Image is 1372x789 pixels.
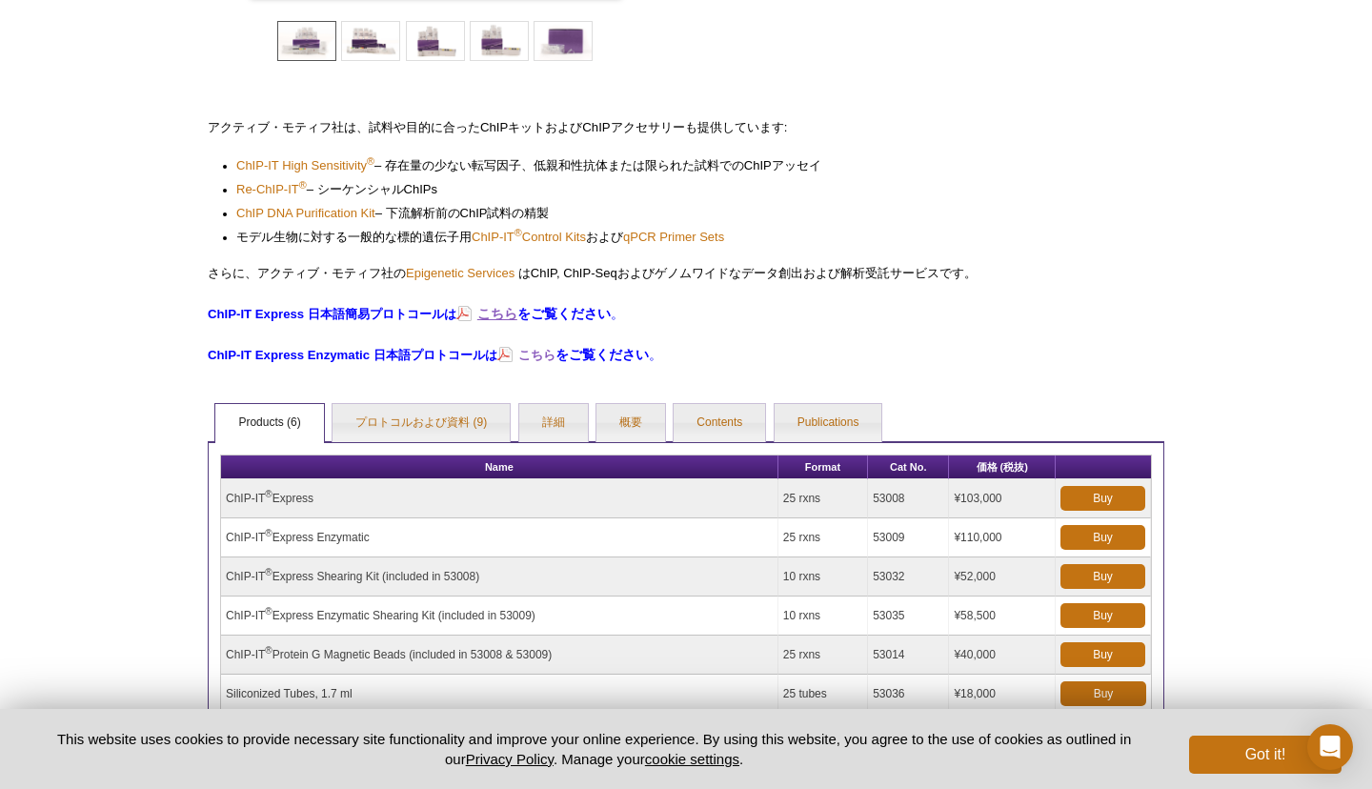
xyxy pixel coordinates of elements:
td: 25 tubes [778,675,868,714]
td: ChIP-IT Express [221,479,778,518]
div: Open Intercom Messenger [1307,724,1353,770]
span: およびゲノムワイドなデータ創出および解析受託サービスです。 [617,266,977,280]
span: をご覧ください [555,347,649,362]
span: および [586,230,623,244]
a: ® [367,156,374,175]
th: Name [221,455,778,479]
strong: ChIP-IT Express Enzymatic 日本語プロトコールは [208,348,497,362]
td: ¥103,000 [949,479,1056,518]
sup: ® [265,606,272,617]
a: Epigenetic Services [406,266,514,280]
td: 53008 [868,479,949,518]
a: ChIP-IT®Control Kits [472,228,586,247]
sup: ® [514,227,522,238]
a: こちら [497,346,555,364]
a: ChIP-IT High Sensitivity [236,156,367,175]
td: ChIP-IT Express Enzymatic Shearing Kit (included in 53009) [221,597,778,636]
a: Buy [1060,603,1145,628]
sup: ® [265,567,272,577]
th: 価格 (税抜) [949,455,1056,479]
a: ChIP DNA Purification Kit [236,204,375,223]
span: ChIPs [404,182,437,196]
td: 25 rxns [778,518,868,557]
span: ChIP [480,120,508,134]
span: ChIP-IT High Sensitivity [236,158,367,172]
a: Re-ChIP-IT® [236,180,307,199]
span: は [518,266,531,280]
td: ¥18,000 [949,675,1056,714]
td: ChIP-IT Express Enzymatic [221,518,778,557]
span: をご覧ください [517,306,611,321]
a: Privacy Policy [466,751,554,767]
span: 。 [649,347,662,362]
td: 25 rxns [778,479,868,518]
a: Publications [775,404,882,442]
a: Buy [1060,642,1145,667]
td: 53009 [868,518,949,557]
span: モデル生物に対する一般的な標的遺伝子用 [236,230,472,244]
span: ChIP DNA Purification Kit [236,206,375,220]
td: 25 rxns [778,636,868,675]
span: さらに、アクティブ・モティフ社の [208,266,406,280]
sup: ® [265,528,272,538]
td: 10 rxns [778,557,868,597]
td: ChIP-IT Protein G Magnetic Beads (included in 53008 & 53009) [221,636,778,675]
td: 53036 [868,675,949,714]
span: 。 [611,306,624,321]
td: Siliconized Tubes, 1.7 ml [221,675,778,714]
th: Format [778,455,868,479]
span: – 下流解析前の 試料の精製 [375,206,550,220]
th: Cat No. [868,455,949,479]
a: Products (6) [215,404,323,442]
a: Buy [1060,681,1146,706]
p: This website uses cookies to provide necessary site functionality and improve your online experie... [30,729,1158,769]
button: Got it! [1189,736,1342,774]
span: ChIP, ChIP-Seq [531,266,617,280]
td: ¥58,500 [949,597,1056,636]
a: Buy [1060,525,1145,550]
td: ¥52,000 [949,557,1056,597]
td: 53032 [868,557,949,597]
a: こちら [456,304,517,323]
td: 10 rxns [778,597,868,636]
strong: ChIP-IT Express 日本語簡易プロトコールは [208,307,456,321]
span: – シーケンシャル [307,182,437,196]
span: ChIP [582,120,610,134]
td: ¥40,000 [949,636,1056,675]
td: 53014 [868,636,949,675]
a: Contents [674,404,765,442]
a: Buy [1060,564,1145,589]
td: 53035 [868,597,949,636]
sup: ® [367,155,374,167]
strong: こちら [518,348,555,362]
span: – 存在量の少ない転写因子、低親和性抗体または限られた試料での アッセイ [367,158,821,172]
span: qPCR Primer Sets [623,230,724,244]
a: 概要 [596,404,665,442]
a: プロトコルおよび資料 (9) [333,404,510,442]
sup: ® [299,179,307,191]
sup: ® [265,489,272,499]
span: アクティブ・モティフ社は、試料や目的に合った キットおよび アクセサリーも提供しています: [208,120,787,134]
sup: ® [265,645,272,656]
td: ChIP-IT Express Shearing Kit (included in 53008) [221,557,778,597]
span: ChIP-IT Control Kits [472,230,586,244]
strong: こちら [477,306,517,321]
span: ChIP [460,206,488,220]
a: qPCR Primer Sets [623,228,724,247]
span: ChIP [744,158,772,172]
a: 詳細 [519,404,588,442]
a: Buy [1060,486,1145,511]
button: cookie settings [645,751,739,767]
td: ¥110,000 [949,518,1056,557]
span: Re-ChIP-IT [236,182,307,196]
